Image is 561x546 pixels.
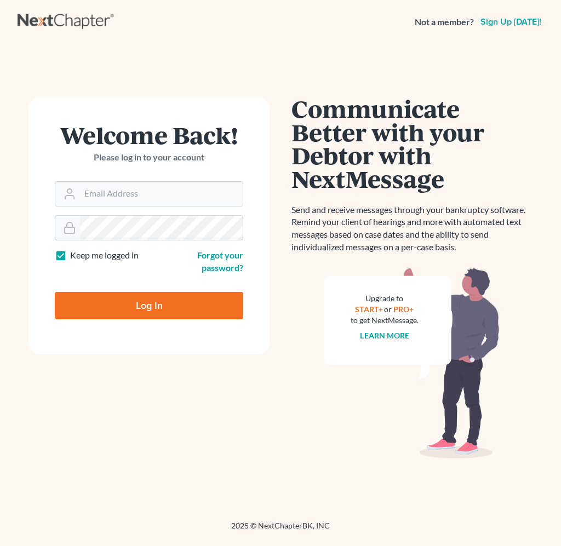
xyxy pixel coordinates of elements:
[385,304,392,314] span: or
[55,292,243,319] input: Log In
[55,151,243,164] p: Please log in to your account
[478,18,543,26] a: Sign up [DATE]!
[351,315,419,326] div: to get NextMessage.
[18,520,543,540] div: 2025 © NextChapterBK, INC
[197,250,243,273] a: Forgot your password?
[291,204,533,254] p: Send and receive messages through your bankruptcy software. Remind your client of hearings and mo...
[291,97,533,191] h1: Communicate Better with your Debtor with NextMessage
[351,293,419,304] div: Upgrade to
[55,123,243,147] h1: Welcome Back!
[356,304,383,314] a: START+
[70,249,139,262] label: Keep me logged in
[80,182,243,206] input: Email Address
[360,331,409,340] a: Learn more
[394,304,414,314] a: PRO+
[324,267,500,458] img: nextmessage_bg-59042aed3d76b12b5cd301f8e5b87938c9018125f34e5fa2b7a6b67550977c72.svg
[415,16,474,28] strong: Not a member?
